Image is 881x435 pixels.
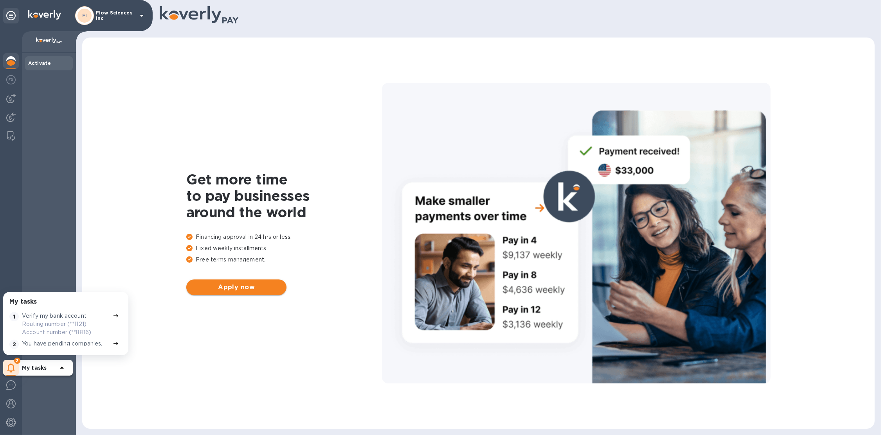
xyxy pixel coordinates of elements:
img: Foreign exchange [6,75,16,84]
p: Flow Sciences Inc [96,10,135,21]
button: Apply now [186,279,286,295]
h1: Get more time to pay businesses around the world [186,171,382,220]
p: Verify my bank account. [22,312,88,320]
h3: My tasks [9,298,37,306]
span: 1 [9,312,19,321]
b: My tasks [22,365,47,371]
p: You have pending companies. [22,340,103,348]
p: Financing approval in 24 hrs or less. [186,233,382,241]
b: FI [82,13,87,18]
p: Fixed weekly installments. [186,244,382,252]
p: Free terms management. [186,256,382,264]
span: 2 [14,358,20,364]
p: Routing number (**1121) Account number (**8816) [22,320,110,337]
span: 2 [9,340,19,349]
div: Unpin categories [3,8,19,23]
span: Apply now [193,283,280,292]
img: Logo [28,10,61,20]
b: Activate [28,60,51,66]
